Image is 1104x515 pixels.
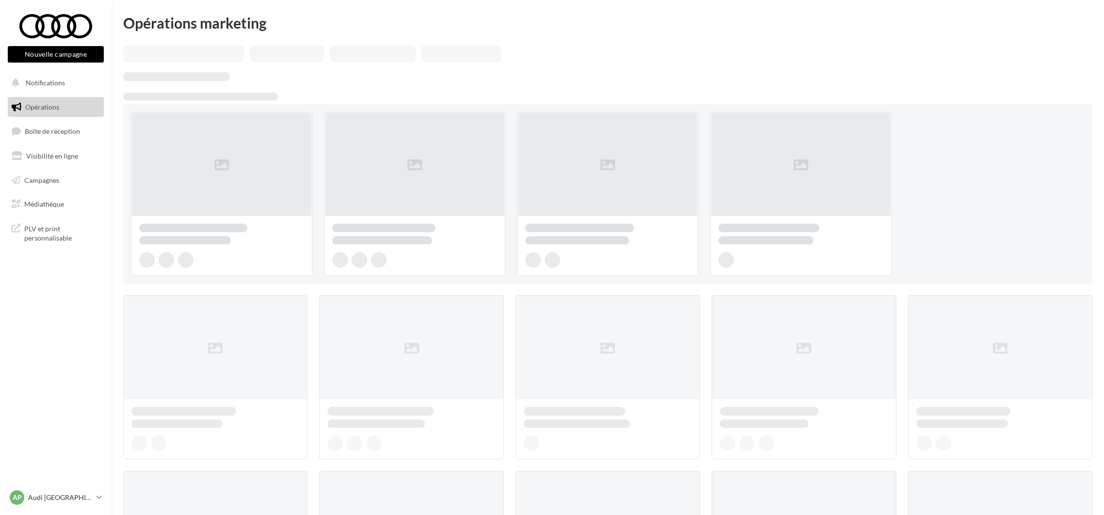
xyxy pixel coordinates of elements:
[6,73,102,93] button: Notifications
[26,79,65,87] span: Notifications
[26,152,78,160] span: Visibilité en ligne
[6,194,106,214] a: Médiathèque
[6,97,106,117] a: Opérations
[24,176,59,184] span: Campagnes
[13,493,22,502] span: AP
[25,103,59,111] span: Opérations
[28,493,93,502] p: Audi [GEOGRAPHIC_DATA] 16
[8,488,104,507] a: AP Audi [GEOGRAPHIC_DATA] 16
[6,218,106,247] a: PLV et print personnalisable
[123,16,1092,30] div: Opérations marketing
[24,200,64,208] span: Médiathèque
[8,46,104,63] button: Nouvelle campagne
[6,170,106,191] a: Campagnes
[24,222,100,243] span: PLV et print personnalisable
[6,146,106,166] a: Visibilité en ligne
[6,121,106,142] a: Boîte de réception
[25,127,80,135] span: Boîte de réception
